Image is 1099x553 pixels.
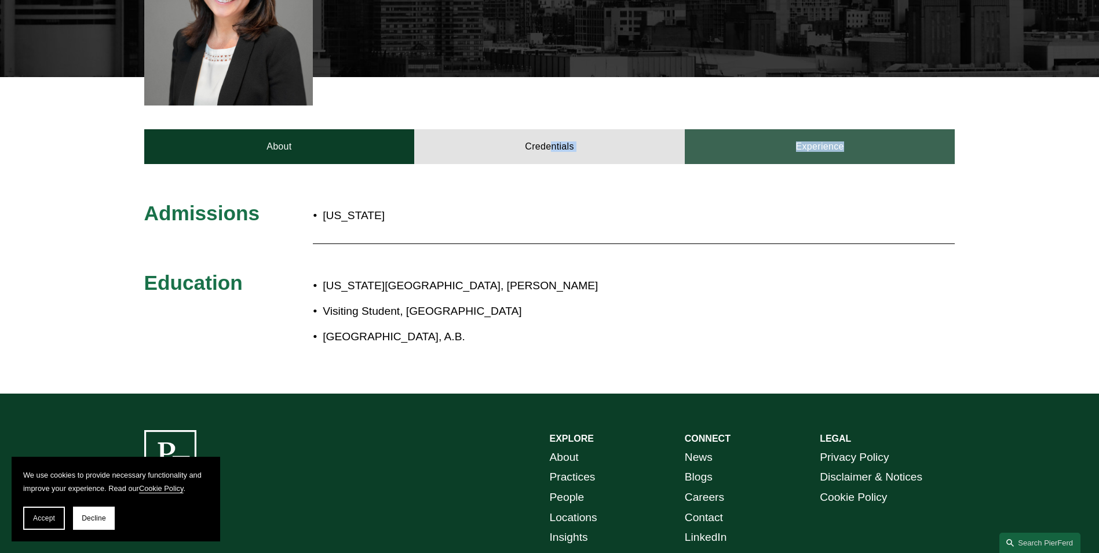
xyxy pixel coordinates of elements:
[323,206,617,226] p: [US_STATE]
[82,514,106,522] span: Decline
[139,484,184,493] a: Cookie Policy
[820,448,889,468] a: Privacy Policy
[685,434,731,443] strong: CONNECT
[685,487,724,508] a: Careers
[685,448,713,468] a: News
[73,507,115,530] button: Decline
[820,434,851,443] strong: LEGAL
[550,434,594,443] strong: EXPLORE
[550,527,588,548] a: Insights
[323,301,853,322] p: Visiting Student, [GEOGRAPHIC_DATA]
[820,487,887,508] a: Cookie Policy
[999,533,1080,553] a: Search this site
[33,514,55,522] span: Accept
[550,448,579,468] a: About
[820,467,922,487] a: Disclaimer & Notices
[323,276,853,296] p: [US_STATE][GEOGRAPHIC_DATA], [PERSON_NAME]
[414,129,685,164] a: Credentials
[23,468,209,495] p: We use cookies to provide necessary functionality and improve your experience. Read our .
[144,129,415,164] a: About
[12,457,220,541] section: Cookie banner
[23,507,65,530] button: Accept
[685,129,955,164] a: Experience
[685,508,723,528] a: Contact
[144,271,243,294] span: Education
[550,508,597,528] a: Locations
[685,527,727,548] a: LinkedIn
[685,467,713,487] a: Blogs
[323,327,853,347] p: [GEOGRAPHIC_DATA], A.B.
[144,202,260,224] span: Admissions
[550,487,585,508] a: People
[550,467,596,487] a: Practices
